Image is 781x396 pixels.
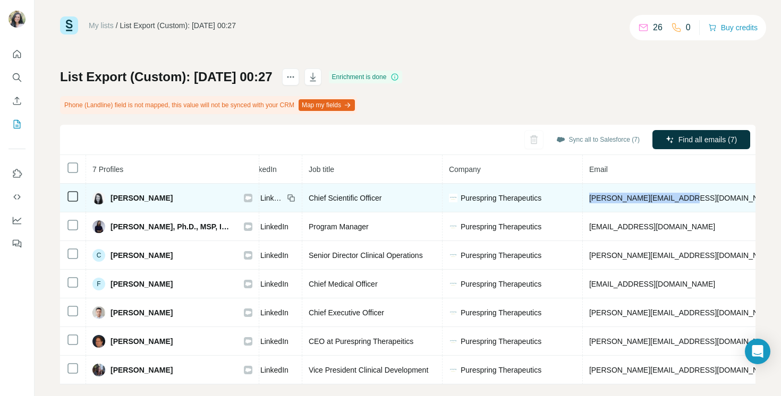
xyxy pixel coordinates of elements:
[111,365,173,375] span: [PERSON_NAME]
[111,250,173,261] span: [PERSON_NAME]
[461,250,541,261] span: Purespring Therapeutics
[120,20,236,31] div: List Export (Custom): [DATE] 00:27
[461,279,541,289] span: Purespring Therapeutics
[260,250,288,261] span: LinkedIn
[60,68,273,85] h1: List Export (Custom): [DATE] 00:27
[9,91,26,110] button: Enrich CSV
[111,221,233,232] span: [PERSON_NAME], Ph.D., MSP, IPMO-P
[309,337,413,346] span: CEO at Purespring Therapeitics
[686,21,691,34] p: 0
[92,165,123,174] span: 7 Profiles
[60,16,78,35] img: Surfe Logo
[260,279,288,289] span: LinkedIn
[309,308,384,317] span: Chief Executive Officer
[9,211,26,230] button: Dashboard
[9,187,26,206] button: Use Surfe API
[449,280,457,288] img: company-logo
[92,192,105,204] img: Avatar
[589,308,776,317] span: [PERSON_NAME][EMAIL_ADDRESS][DOMAIN_NAME]
[589,366,776,374] span: [PERSON_NAME][EMAIL_ADDRESS][DOMAIN_NAME]
[92,249,105,262] div: C
[449,308,457,317] img: company-logo
[461,336,541,347] span: Purespring Therapeutics
[9,45,26,64] button: Quick start
[653,21,663,34] p: 26
[652,130,750,149] button: Find all emails (7)
[449,337,457,346] img: company-logo
[549,132,647,148] button: Sync all to Salesforce (7)
[449,366,457,374] img: company-logo
[9,115,26,134] button: My lists
[111,307,173,318] span: [PERSON_NAME]
[89,21,114,30] a: My lists
[309,280,378,288] span: Chief Medical Officer
[309,222,369,231] span: Program Manager
[461,221,541,232] span: Purespring Therapeutics
[111,336,173,347] span: [PERSON_NAME]
[329,71,403,83] div: Enrichment is done
[116,20,118,31] li: /
[9,164,26,183] button: Use Surfe on LinkedIn
[111,279,173,289] span: [PERSON_NAME]
[260,193,284,203] span: LinkedIn
[282,68,299,85] button: actions
[589,165,608,174] span: Email
[589,251,776,260] span: [PERSON_NAME][EMAIL_ADDRESS][DOMAIN_NAME]
[449,251,457,260] img: company-logo
[309,165,334,174] span: Job title
[260,307,288,318] span: LinkedIn
[589,194,776,202] span: [PERSON_NAME][EMAIL_ADDRESS][DOMAIN_NAME]
[9,68,26,87] button: Search
[111,193,173,203] span: [PERSON_NAME]
[589,222,715,231] span: [EMAIL_ADDRESS][DOMAIN_NAME]
[449,165,481,174] span: Company
[260,336,288,347] span: LinkedIn
[60,96,357,114] div: Phone (Landline) field is not mapped, this value will not be synced with your CRM
[708,20,758,35] button: Buy credits
[745,339,770,364] div: Open Intercom Messenger
[9,11,26,28] img: Avatar
[678,134,737,145] span: Find all emails (7)
[249,165,277,174] span: LinkedIn
[92,306,105,319] img: Avatar
[589,337,776,346] span: [PERSON_NAME][EMAIL_ADDRESS][DOMAIN_NAME]
[589,280,715,288] span: [EMAIL_ADDRESS][DOMAIN_NAME]
[260,221,288,232] span: LinkedIn
[309,194,381,202] span: Chief Scientific Officer
[461,193,541,203] span: Purespring Therapeutics
[309,366,428,374] span: Vice President Clinical Development
[449,222,457,231] img: company-logo
[299,99,355,111] button: Map my fields
[92,335,105,348] img: Avatar
[92,220,105,233] img: Avatar
[92,278,105,290] div: F
[92,364,105,376] img: Avatar
[309,251,423,260] span: Senior Director Clinical Operations
[461,307,541,318] span: Purespring Therapeutics
[9,234,26,253] button: Feedback
[449,194,457,202] img: company-logo
[260,365,288,375] span: LinkedIn
[461,365,541,375] span: Purespring Therapeutics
